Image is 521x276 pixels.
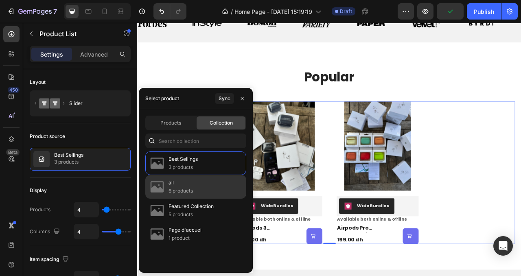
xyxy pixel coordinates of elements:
img: Wide%20Bundles.png [18,228,28,238]
div: Open Intercom Messenger [493,236,513,256]
div: Undo/Redo [153,3,186,20]
div: Layout [30,79,46,86]
div: Product List [18,89,49,96]
div: Sync [219,95,230,102]
p: 3 products [54,158,83,166]
input: Auto [74,202,99,217]
a: AirPods 4 (Version USA 🇺🇸) [8,256,61,267]
p: 3 products [169,163,198,171]
img: Wide%20Bundles.png [140,228,150,238]
button: Publish [467,3,501,20]
img: collections [149,179,165,195]
p: Available both online & offline [131,247,234,254]
input: Auto [74,224,99,239]
p: Available both online & offline [254,247,357,254]
a: AirPods 3 (Version USA 🇺🇸) [131,100,235,214]
div: Product source [30,133,65,140]
iframe: Design area [137,23,521,276]
img: collections [149,202,165,219]
h2: airpods 4 (version usa 🇺🇸) [8,256,61,267]
p: Settings [40,50,63,59]
img: collections [149,226,165,242]
span: Home Page - [DATE] 15:19:19 [234,7,312,16]
a: AirPods 3 (Version USA 🇺🇸) [131,256,183,267]
button: 7 [3,3,61,20]
div: Item spacing [30,254,70,265]
button: WideBundles [11,223,82,243]
p: 5 products [169,210,214,219]
div: Columns [30,226,61,237]
h2: airpods pro 2éme anc ( version usa 🇺🇸 ) [253,256,306,267]
span: Collection [210,119,233,127]
p: Best Sellings [169,155,198,163]
p: Product List [39,29,109,39]
div: WideBundles [157,228,198,237]
p: 1 product [169,234,203,242]
a: AirPods 4 (Version USA 🇺🇸) [8,100,113,214]
p: Best Sellings [54,152,83,158]
h2: popular [8,58,480,81]
div: 450 [8,87,20,93]
button: Sync [215,93,234,104]
img: Wide%20Bundles.png [263,228,273,238]
button: WideBundles [134,223,204,243]
p: Advanced [80,50,108,59]
div: Select product [145,95,179,102]
div: WideBundles [279,228,320,237]
button: WideBundles [256,223,327,243]
span: Products [160,119,181,127]
h2: airpods 3 (version usa 🇺🇸) [131,256,183,267]
div: Display [30,187,47,194]
p: Featured Collection [169,202,214,210]
img: collection feature img [33,151,50,167]
div: Slider [69,94,119,113]
span: Draft [340,8,352,15]
p: Available both online & offline [9,247,112,254]
p: 6 products [169,187,193,195]
div: WideBundles [34,228,75,237]
div: Publish [474,7,494,16]
a: AirPods Pro 2éme ANC ( Version USA 🇺🇸 ) [253,256,306,267]
img: collections [149,155,165,171]
div: Beta [6,149,20,156]
p: 7 [53,7,57,16]
p: all [169,179,193,187]
input: Search collection [145,134,246,148]
p: Page d'accueil [169,226,203,234]
span: / [231,7,233,16]
div: Products [30,206,50,213]
a: AirPods Pro 2éme ANC ( Version USA 🇺🇸 ) [253,100,358,214]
